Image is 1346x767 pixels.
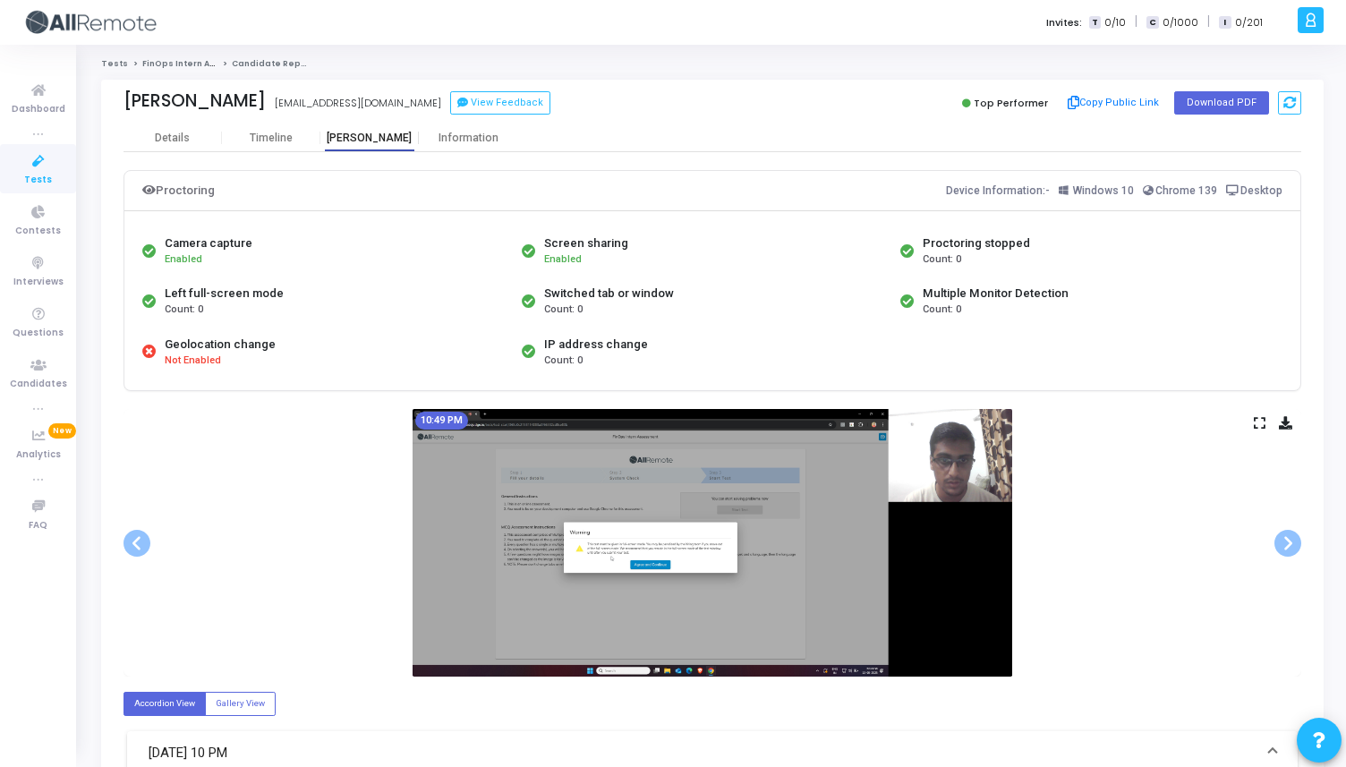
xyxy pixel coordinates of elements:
span: Contests [15,224,61,239]
span: Not Enabled [165,354,221,369]
span: | [1135,13,1137,31]
span: T [1089,16,1101,30]
span: Interviews [13,275,64,290]
span: Analytics [16,447,61,463]
span: Windows 10 [1073,184,1134,197]
div: Timeline [250,132,293,145]
img: screenshot-1755105597781.jpeg [413,409,1012,677]
span: I [1219,16,1231,30]
span: Candidate Report [232,58,314,69]
div: [EMAIL_ADDRESS][DOMAIN_NAME] [275,96,441,111]
div: Left full-screen mode [165,285,284,303]
div: Multiple Monitor Detection [923,285,1069,303]
div: Screen sharing [544,234,628,252]
img: logo [22,4,157,40]
span: 0/201 [1235,15,1263,30]
div: IP address change [544,336,648,354]
span: FAQ [29,518,47,533]
div: Switched tab or window [544,285,674,303]
span: Candidates [10,377,67,392]
mat-panel-title: [DATE] 10 PM [149,743,1255,763]
span: Count: 0 [544,354,583,369]
div: Details [155,132,190,145]
span: Enabled [544,253,582,265]
div: Geolocation change [165,336,276,354]
button: Download PDF [1174,91,1269,115]
span: Dashboard [12,102,65,117]
nav: breadcrumb [101,58,1324,70]
span: 0/10 [1104,15,1126,30]
span: Questions [13,326,64,341]
span: Top Performer [974,96,1048,110]
div: [PERSON_NAME] [320,132,419,145]
label: Accordion View [124,692,206,716]
label: Invites: [1046,15,1082,30]
span: Count: 0 [165,303,203,318]
div: [PERSON_NAME] [124,90,266,111]
button: Copy Public Link [1062,89,1165,116]
span: Enabled [165,253,202,265]
a: Tests [101,58,128,69]
button: View Feedback [450,91,550,115]
span: Chrome 139 [1155,184,1217,197]
a: FinOps Intern Assessment [142,58,260,69]
span: Tests [24,173,52,188]
span: | [1207,13,1210,31]
span: C [1146,16,1158,30]
label: Gallery View [205,692,276,716]
span: Count: 0 [923,303,961,318]
div: Information [419,132,517,145]
span: New [48,423,76,439]
mat-chip: 10:49 PM [415,412,468,430]
span: Desktop [1240,184,1282,197]
div: Proctoring stopped [923,234,1030,252]
span: Count: 0 [544,303,583,318]
div: Proctoring [142,180,215,201]
div: Camera capture [165,234,252,252]
div: Device Information:- [946,180,1283,201]
span: Count: 0 [923,252,961,268]
span: 0/1000 [1163,15,1198,30]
